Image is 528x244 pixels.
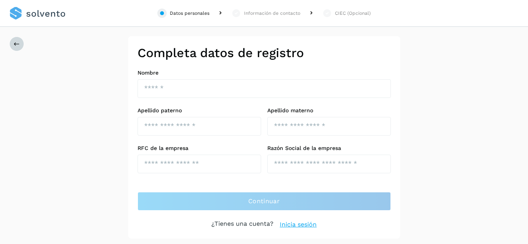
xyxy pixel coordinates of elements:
span: Continuar [248,197,280,206]
label: Razón Social de la empresa [267,145,391,152]
h2: Completa datos de registro [138,45,391,60]
p: ¿Tienes una cuenta? [211,220,274,229]
div: Información de contacto [244,10,300,17]
label: Apellido paterno [138,107,261,114]
label: RFC de la empresa [138,145,261,152]
a: Inicia sesión [280,220,317,229]
div: Datos personales [170,10,209,17]
label: Apellido materno [267,107,391,114]
button: Continuar [138,192,391,211]
label: Nombre [138,70,391,76]
div: CIEC (Opcional) [335,10,371,17]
